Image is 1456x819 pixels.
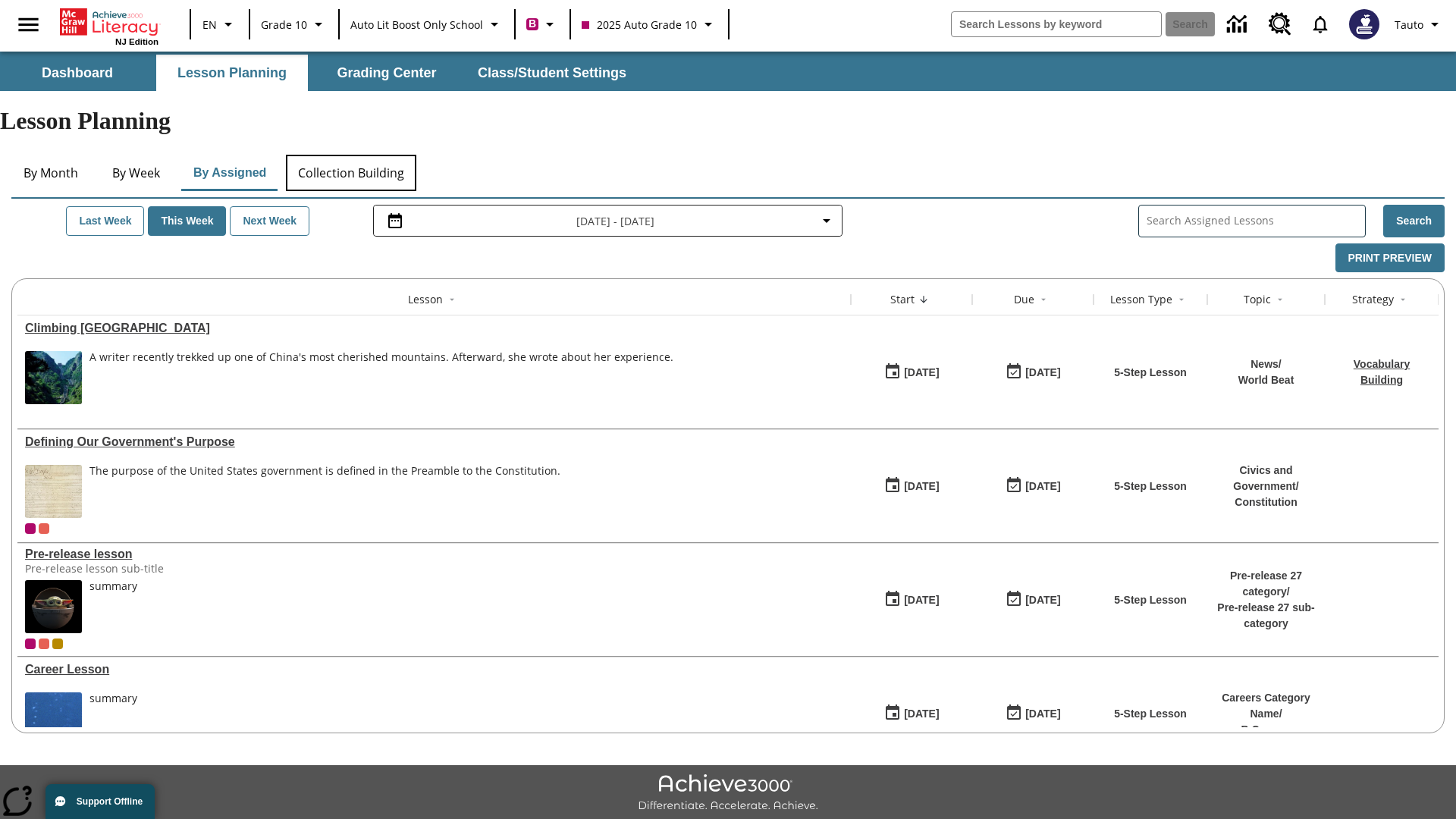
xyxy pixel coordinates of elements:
div: Pre-release lesson sub-title [25,561,253,576]
button: 07/01/25: First time the lesson was available [879,472,944,500]
div: Home [60,5,158,46]
button: Sort [915,290,933,309]
p: Constitution [1215,494,1317,510]
button: Class/Student Settings [466,55,639,91]
a: Career Lesson, Lessons [25,663,843,676]
img: fish [25,692,82,745]
img: Avatar [1349,9,1379,39]
p: B Careers [1215,722,1317,738]
button: Sort [1394,290,1412,309]
p: News / [1238,356,1294,372]
div: Start [890,292,915,307]
div: Lesson [408,292,443,307]
div: A writer recently trekked up one of China's most cherished mountains. Afterward, she wrote about ... [89,351,673,364]
div: [DATE] [904,477,939,496]
p: 5-Step Lesson [1114,706,1187,722]
button: 01/13/25: First time the lesson was available [879,699,944,728]
div: Current Class [25,639,36,649]
button: Print Preview [1335,243,1445,273]
div: [DATE] [1025,704,1060,723]
button: Class: 2025 Auto Grade 10, Select your class [576,11,723,38]
button: Sort [1172,290,1191,309]
button: By Assigned [181,155,278,191]
button: Collection Building [286,155,416,191]
img: 6000 stone steps to climb Mount Tai in Chinese countryside [25,351,82,404]
span: Auto Lit Boost only School [350,17,483,33]
span: [DATE] - [DATE] [576,213,654,229]
button: School: Auto Lit Boost only School, Select your school [344,11,510,38]
a: Home [60,7,158,37]
button: Sort [1034,290,1053,309]
div: Career Lesson [25,663,843,676]
div: Defining Our Government's Purpose [25,435,843,449]
div: [DATE] [904,704,939,723]
button: Support Offline [45,784,155,819]
span: Tauto [1395,17,1423,33]
button: Sort [443,290,461,309]
button: Dashboard [2,55,153,91]
button: Search [1383,205,1445,237]
div: Due [1014,292,1034,307]
span: NJ Edition [115,37,158,46]
p: Careers Category Name / [1215,690,1317,722]
a: Resource Center, Will open in new tab [1260,4,1301,45]
a: Climbing Mount Tai, Lessons [25,322,843,335]
div: Lesson Type [1110,292,1172,307]
div: Pre-release lesson [25,548,843,561]
div: [DATE] [904,591,939,610]
div: OL 2025 Auto Grade 11 [39,523,49,534]
button: Grading Center [311,55,463,91]
span: 2025 Auto Grade 10 [582,17,697,33]
img: This historic document written in calligraphic script on aged parchment, is the Preamble of the C... [25,465,82,518]
a: Defining Our Government's Purpose, Lessons [25,435,843,449]
a: Pre-release lesson, Lessons [25,548,843,561]
button: 01/22/25: First time the lesson was available [879,585,944,614]
button: Grade: Grade 10, Select a grade [255,11,334,38]
button: 03/31/26: Last day the lesson can be accessed [1000,472,1065,500]
a: Notifications [1301,5,1340,44]
input: search field [952,12,1161,36]
button: This Week [148,206,226,236]
div: Topic [1244,292,1271,307]
div: New 2025 class [52,639,63,649]
img: Achieve3000 Differentiate Accelerate Achieve [638,774,818,813]
div: The purpose of the United States government is defined in the Preamble to the Constitution. [89,465,560,518]
div: summary [89,580,137,633]
div: OL 2025 Auto Grade 11 [39,639,49,649]
span: Support Offline [77,796,143,807]
div: summary [89,692,137,745]
button: 07/22/25: First time the lesson was available [879,358,944,387]
p: Pre-release 27 sub-category [1215,600,1317,632]
button: Language: EN, Select a language [196,11,244,38]
div: [DATE] [1025,363,1060,382]
button: Select a new avatar [1340,5,1389,44]
button: 06/30/26: Last day the lesson can be accessed [1000,358,1065,387]
div: Strategy [1352,292,1394,307]
span: Grade 10 [261,17,307,33]
p: Pre-release 27 category / [1215,568,1317,600]
div: [DATE] [1025,477,1060,496]
div: summary [89,580,137,593]
div: Current Class [25,523,36,534]
button: Lesson Planning [156,55,308,91]
div: [DATE] [904,363,939,382]
button: Open side menu [6,2,51,47]
p: 5-Step Lesson [1114,479,1187,494]
button: Next Week [230,206,309,236]
svg: Collapse Date Range Filter [817,212,836,230]
a: Data Center [1218,4,1260,45]
button: By Week [98,155,174,191]
button: Sort [1271,290,1289,309]
div: summary [89,692,137,705]
div: [DATE] [1025,591,1060,610]
button: Last Week [66,206,144,236]
button: Profile/Settings [1389,11,1450,38]
div: The purpose of the United States government is defined in the Preamble to the Constitution. [89,465,560,478]
button: Boost Class color is violet red. Change class color [520,11,565,38]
